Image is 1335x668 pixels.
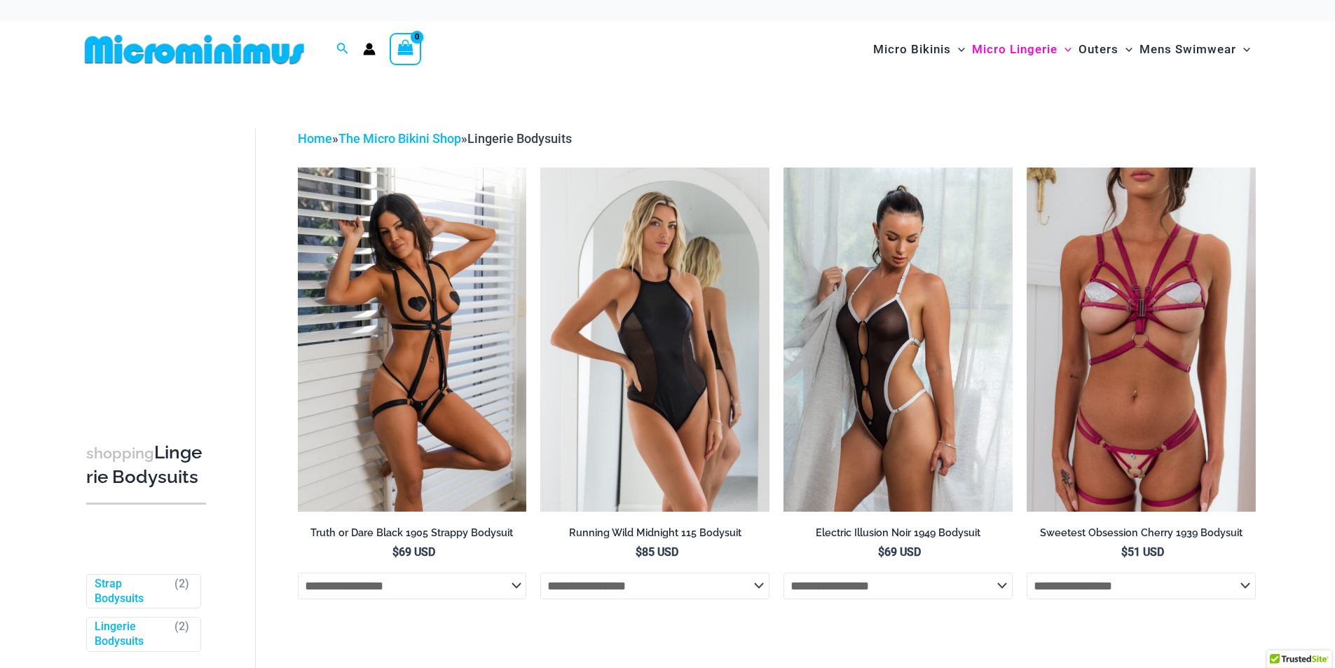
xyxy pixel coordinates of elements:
h2: Sweetest Obsession Cherry 1939 Bodysuit [1027,526,1256,540]
span: Menu Toggle [951,32,965,67]
a: Electric Illusion Noir 1949 Bodysuit 03Electric Illusion Noir 1949 Bodysuit 04Electric Illusion N... [783,168,1013,511]
h2: Running Wild Midnight 115 Bodysuit [540,526,769,540]
img: Sweetest Obsession Cherry 1129 Bra 6119 Bottom 1939 Bodysuit 09 [1027,168,1256,511]
a: Running Wild Midnight 115 Bodysuit [540,526,769,545]
img: Running Wild Midnight 115 Bodysuit 02 [540,168,769,511]
img: Electric Illusion Noir 1949 Bodysuit 03 [783,168,1013,511]
a: Truth or Dare Black 1905 Strappy Bodysuit [298,526,527,545]
span: ( ) [174,577,189,606]
span: Menu Toggle [1118,32,1132,67]
span: $ [878,545,884,559]
a: Sweetest Obsession Cherry 1939 Bodysuit [1027,526,1256,545]
a: The Micro Bikini Shop [338,131,461,146]
bdi: 69 USD [878,545,921,559]
iframe: TrustedSite Certified [86,117,212,397]
a: Account icon link [363,43,376,55]
span: 2 [179,620,185,633]
h2: Electric Illusion Noir 1949 Bodysuit [783,526,1013,540]
a: View Shopping Cart, empty [390,33,422,65]
span: $ [636,545,642,559]
span: ( ) [174,620,189,649]
a: Truth or Dare Black 1905 Bodysuit 611 Micro 07Truth or Dare Black 1905 Bodysuit 611 Micro 05Truth... [298,168,527,511]
a: Electric Illusion Noir 1949 Bodysuit [783,526,1013,545]
a: Lingerie Bodysuits [95,620,168,649]
bdi: 51 USD [1121,545,1164,559]
a: Mens SwimwearMenu ToggleMenu Toggle [1136,28,1254,71]
span: 2 [179,577,185,590]
span: $ [392,545,399,559]
nav: Site Navigation [868,26,1257,73]
a: Search icon link [336,41,349,58]
img: MM SHOP LOGO FLAT [79,34,310,65]
span: Menu Toggle [1236,32,1250,67]
a: Sweetest Obsession Cherry 1129 Bra 6119 Bottom 1939 Bodysuit 09Sweetest Obsession Cherry 1129 Bra... [1027,168,1256,511]
a: Home [298,131,332,146]
a: Micro BikinisMenu ToggleMenu Toggle [870,28,968,71]
span: Micro Bikinis [873,32,951,67]
a: Micro LingerieMenu ToggleMenu Toggle [968,28,1075,71]
span: » » [298,131,572,146]
h3: Lingerie Bodysuits [86,441,206,489]
span: Micro Lingerie [972,32,1057,67]
span: Menu Toggle [1057,32,1072,67]
span: Mens Swimwear [1139,32,1236,67]
span: shopping [86,444,154,462]
h2: Truth or Dare Black 1905 Strappy Bodysuit [298,526,527,540]
a: OutersMenu ToggleMenu Toggle [1075,28,1136,71]
span: Lingerie Bodysuits [467,131,572,146]
span: $ [1121,545,1128,559]
span: Outers [1079,32,1118,67]
img: Truth or Dare Black 1905 Bodysuit 611 Micro 07 [298,168,527,511]
bdi: 85 USD [636,545,678,559]
bdi: 69 USD [392,545,435,559]
a: Strap Bodysuits [95,577,168,606]
a: Running Wild Midnight 115 Bodysuit 02Running Wild Midnight 115 Bodysuit 12Running Wild Midnight 1... [540,168,769,511]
